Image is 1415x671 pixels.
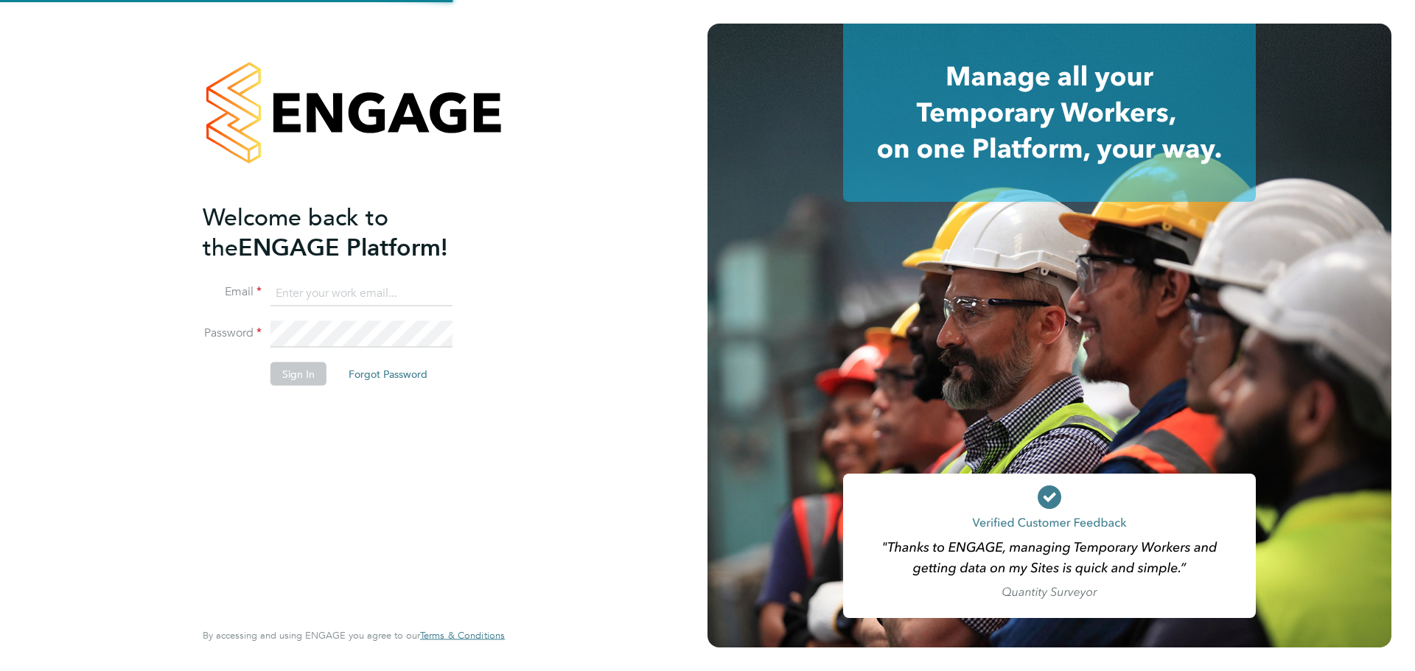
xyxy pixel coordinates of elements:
label: Email [203,284,262,300]
span: Welcome back to the [203,203,388,261]
span: Terms & Conditions [420,629,505,642]
input: Enter your work email... [270,280,453,306]
button: Sign In [270,362,326,386]
span: By accessing and using ENGAGE you agree to our [203,629,505,642]
a: Terms & Conditions [420,630,505,642]
label: Password [203,326,262,341]
h2: ENGAGE Platform! [203,202,490,262]
button: Forgot Password [337,362,439,386]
